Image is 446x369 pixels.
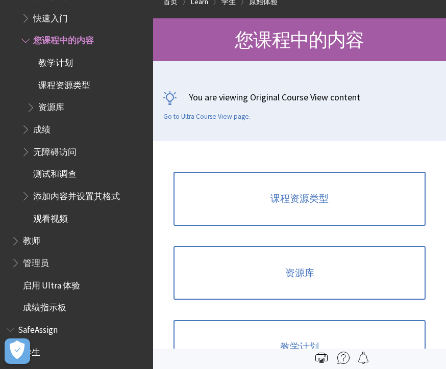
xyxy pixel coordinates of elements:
[235,28,364,51] span: 您课程中的内容
[33,32,94,46] span: 您课程中的内容
[23,232,40,246] span: 教师
[357,352,369,364] img: Follow this page
[38,54,73,68] span: 教学计划
[174,172,426,226] a: 课程资源类型
[18,321,58,335] span: SafeAssign
[23,277,80,291] span: 启用 Ultra 体验
[174,246,426,300] a: 资源库
[23,344,40,357] span: 学生
[38,99,64,113] span: 资源库
[33,188,120,201] span: 添加内容并设置其格式
[33,10,68,23] span: 快速入门
[163,91,436,103] p: You are viewing Original Course View content
[5,338,30,364] button: Open Preferences
[163,112,251,121] a: Go to Ultra Course View page.
[38,76,90,90] span: 课程资源类型
[33,143,77,157] span: 无障碍访问
[315,352,328,364] img: Print
[33,210,68,224] span: 观看视频
[33,121,51,135] span: 成绩
[23,254,49,268] span: 管理员
[33,166,77,179] span: 测试和调查
[23,299,66,313] span: 成绩指示板
[337,352,350,364] img: More help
